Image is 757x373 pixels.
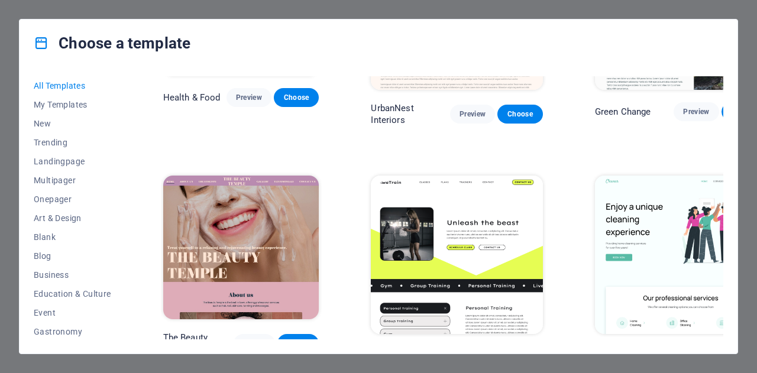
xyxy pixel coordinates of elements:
[34,194,111,204] span: Onepager
[163,176,319,319] img: The Beauty Temple
[34,100,111,109] span: My Templates
[34,34,190,53] h4: Choose a template
[34,289,111,299] span: Education & Culture
[163,332,234,355] p: The Beauty Temple
[34,157,111,166] span: Landingpage
[34,95,111,114] button: My Templates
[450,105,495,124] button: Preview
[674,102,719,121] button: Preview
[507,109,533,119] span: Choose
[497,105,542,124] button: Choose
[371,176,542,334] img: WeTrain
[287,339,309,348] span: Choose
[34,246,111,265] button: Blog
[34,190,111,209] button: Onepager
[34,171,111,190] button: Multipager
[163,92,221,103] p: Health & Food
[34,284,111,303] button: Education & Culture
[34,81,111,90] span: All Templates
[34,322,111,341] button: Gastronomy
[34,133,111,152] button: Trending
[274,88,319,107] button: Choose
[277,334,319,353] button: Choose
[595,106,651,118] p: Green Change
[234,334,275,353] button: Preview
[34,152,111,171] button: Landingpage
[34,327,111,336] span: Gastronomy
[460,109,486,119] span: Preview
[34,228,111,246] button: Blank
[34,265,111,284] button: Business
[34,232,111,242] span: Blank
[283,93,309,102] span: Choose
[34,176,111,185] span: Multipager
[34,303,111,322] button: Event
[683,107,709,116] span: Preview
[34,270,111,280] span: Business
[371,102,450,126] p: UrbanNest Interiors
[236,93,262,102] span: Preview
[34,308,111,317] span: Event
[34,114,111,133] button: New
[34,213,111,223] span: Art & Design
[34,138,111,147] span: Trending
[34,119,111,128] span: New
[227,88,271,107] button: Preview
[34,209,111,228] button: Art & Design
[243,339,266,348] span: Preview
[34,251,111,261] span: Blog
[34,76,111,95] button: All Templates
